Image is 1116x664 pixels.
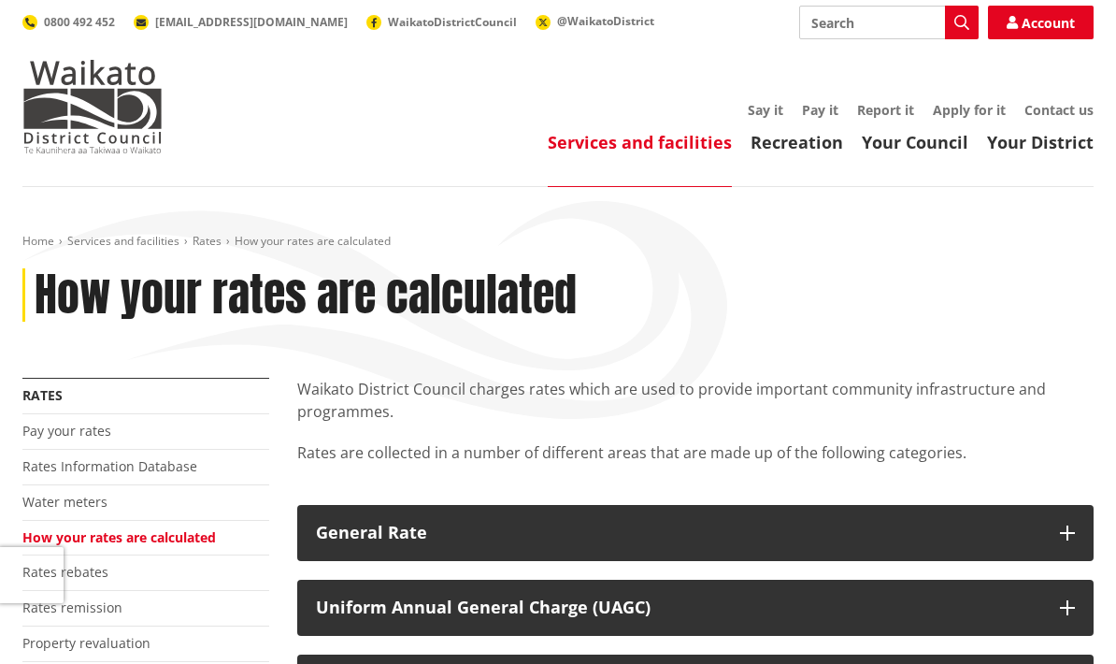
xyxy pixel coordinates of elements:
[748,101,783,119] a: Say it
[857,101,914,119] a: Report it
[22,599,122,616] a: Rates remission
[67,233,179,249] a: Services and facilities
[316,524,1041,542] div: General Rate
[933,101,1006,119] a: Apply for it
[22,234,1094,250] nav: breadcrumb
[193,233,222,249] a: Rates
[155,14,348,30] span: [EMAIL_ADDRESS][DOMAIN_NAME]
[366,14,517,30] a: WaikatoDistrictCouncil
[536,13,654,29] a: @WaikatoDistrict
[987,131,1094,153] a: Your District
[316,599,1041,617] div: Uniform Annual General Charge (UAGC)
[548,131,732,153] a: Services and facilities
[297,441,1094,486] p: Rates are collected in a number of different areas that are made up of the following categories.
[388,14,517,30] span: WaikatoDistrictCouncil
[22,493,107,511] a: Water meters
[1024,101,1094,119] a: Contact us
[751,131,843,153] a: Recreation
[22,386,63,404] a: Rates
[35,268,577,323] h1: How your rates are calculated
[235,233,391,249] span: How your rates are calculated
[297,378,1094,423] p: Waikato District Council charges rates which are used to provide important community infrastructu...
[799,6,979,39] input: Search input
[22,14,115,30] a: 0800 492 452
[22,528,216,546] a: How your rates are calculated
[22,233,54,249] a: Home
[134,14,348,30] a: [EMAIL_ADDRESS][DOMAIN_NAME]
[862,131,968,153] a: Your Council
[22,422,111,440] a: Pay your rates
[802,101,838,119] a: Pay it
[988,6,1094,39] a: Account
[22,563,108,581] a: Rates rebates
[297,580,1094,636] button: Uniform Annual General Charge (UAGC)
[22,60,163,153] img: Waikato District Council - Te Kaunihera aa Takiwaa o Waikato
[557,13,654,29] span: @WaikatoDistrict
[297,505,1094,561] button: General Rate
[44,14,115,30] span: 0800 492 452
[22,634,150,652] a: Property revaluation
[22,457,197,475] a: Rates Information Database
